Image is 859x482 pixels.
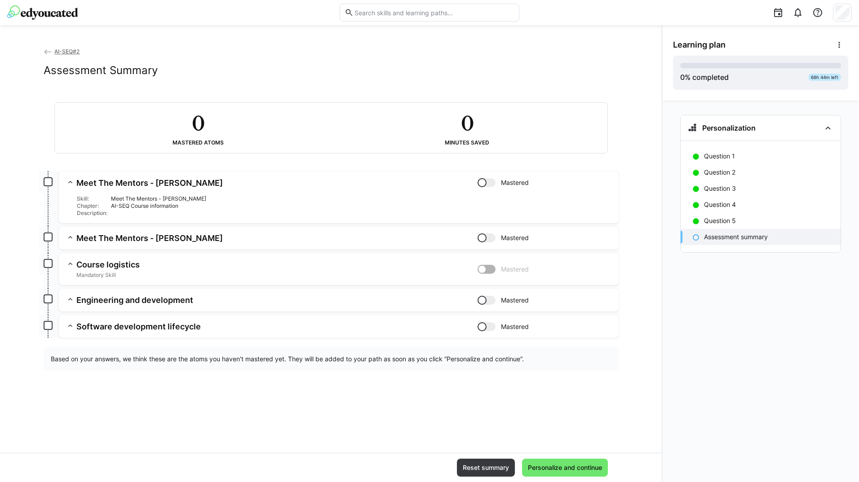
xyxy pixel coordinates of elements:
input: Search skills and learning paths… [354,9,514,17]
p: Assessment summary [704,232,768,241]
p: Question 1 [704,152,735,161]
h3: Course logistics [76,259,478,270]
h2: 0 [461,110,474,136]
span: Mastered [501,178,529,187]
div: % completed [680,72,729,83]
p: Question 4 [704,200,736,209]
div: Mastered atoms [173,140,224,146]
div: Minutes saved [445,140,489,146]
h3: Meet The Mentors - [PERSON_NAME] [76,233,478,243]
h3: Meet The Mentors - [PERSON_NAME] [76,178,478,188]
p: Question 5 [704,216,736,225]
span: Learning plan [673,40,726,50]
p: Question 3 [704,184,736,193]
div: Meet The Mentors - [PERSON_NAME] [111,195,611,202]
h3: Personalization [702,123,756,132]
button: Reset summary [457,459,515,477]
span: Mastered [501,296,529,305]
h2: 0 [192,110,204,136]
span: 0 [680,73,685,82]
h2: Assessment Summary [44,64,158,77]
div: Description: [77,210,107,217]
div: Skill: [77,195,107,202]
span: Mandatory Skill [76,272,478,279]
p: Question 2 [704,168,735,177]
div: Chapter: [77,202,107,210]
span: Mastered [501,322,529,331]
span: Personalize and continue [527,463,603,472]
h3: Engineering and development [76,295,478,305]
div: 68h 44m left [808,74,841,81]
button: Personalize and continue [522,459,608,477]
div: AI-SEQ Course information [111,202,611,210]
a: AI-SEQ#2 [44,48,80,55]
h3: Software development lifecycle [76,321,478,332]
span: Mastered [501,265,529,274]
span: Mastered [501,233,529,242]
div: Based on your answers, we think these are the atoms you haven’t mastered yet. They will be added ... [44,347,619,371]
span: Reset summary [461,463,510,472]
span: AI-SEQ#2 [54,48,80,55]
